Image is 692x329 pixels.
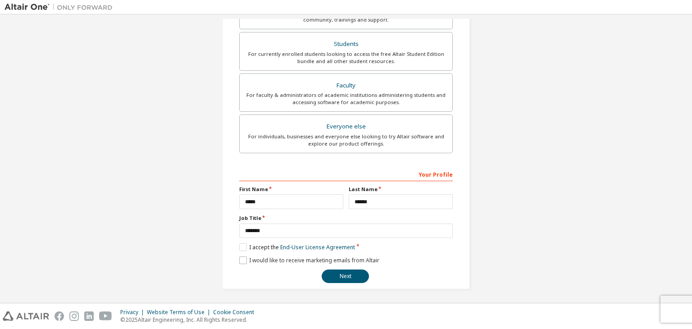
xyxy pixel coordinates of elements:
[245,50,447,65] div: For currently enrolled students looking to access the free Altair Student Edition bundle and all ...
[322,270,369,283] button: Next
[5,3,117,12] img: Altair One
[239,215,453,222] label: Job Title
[280,243,355,251] a: End-User License Agreement
[213,309,259,316] div: Cookie Consent
[84,311,94,321] img: linkedin.svg
[239,167,453,181] div: Your Profile
[69,311,79,321] img: instagram.svg
[99,311,112,321] img: youtube.svg
[147,309,213,316] div: Website Terms of Use
[55,311,64,321] img: facebook.svg
[120,316,259,324] p: © 2025 Altair Engineering, Inc. All Rights Reserved.
[245,91,447,106] div: For faculty & administrators of academic institutions administering students and accessing softwa...
[245,133,447,147] div: For individuals, businesses and everyone else looking to try Altair software and explore our prod...
[239,243,355,251] label: I accept the
[239,256,379,264] label: I would like to receive marketing emails from Altair
[245,79,447,92] div: Faculty
[349,186,453,193] label: Last Name
[245,120,447,133] div: Everyone else
[120,309,147,316] div: Privacy
[245,38,447,50] div: Students
[3,311,49,321] img: altair_logo.svg
[239,186,343,193] label: First Name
